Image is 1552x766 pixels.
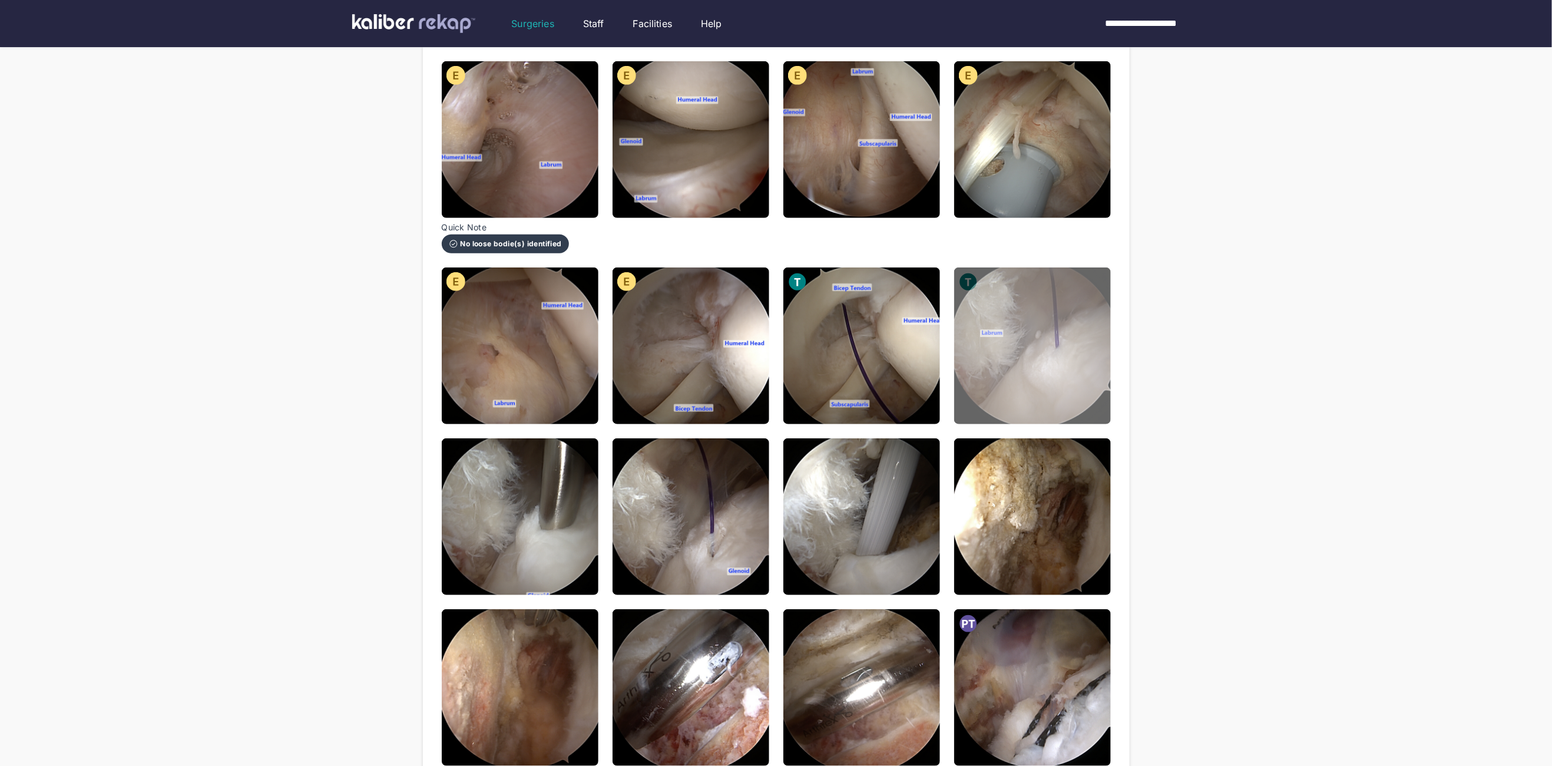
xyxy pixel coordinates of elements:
[442,223,569,232] span: Quick Note
[783,438,940,595] img: Stroh_Deborah_69502_ShoulderArthroscopy_2025-09-30-043833_Dr.LyndonGross__Still_015.jpg
[446,272,465,291] img: evaluation-icon.135c065c.svg
[633,16,673,31] a: Facilities
[617,66,636,85] img: evaluation-icon.135c065c.svg
[954,438,1111,595] img: Stroh_Deborah_69502_ShoulderArthroscopy_2025-09-30-043833_Dr.LyndonGross__Still_016.jpg
[954,268,1111,424] img: Stroh_Deborah_69502_ShoulderArthroscopy_2025-09-30-043833_Dr.LyndonGross__Still_012.jpg
[783,268,940,424] img: Stroh_Deborah_69502_ShoulderArthroscopy_2025-09-30-043833_Dr.LyndonGross__Still_011.jpg
[352,14,475,33] img: kaliber labs logo
[954,61,1111,218] img: Stroh_Deborah_69502_ShoulderArthroscopy_2025-09-30-043833_Dr.LyndonGross__Still_008.jpg
[959,66,978,85] img: evaluation-icon.135c065c.svg
[613,438,769,595] img: Stroh_Deborah_69502_ShoulderArthroscopy_2025-09-30-043833_Dr.LyndonGross__Still_014.jpg
[613,268,769,424] img: Stroh_Deborah_69502_ShoulderArthroscopy_2025-09-30-043833_Dr.LyndonGross__Still_010.jpg
[449,239,458,249] img: check-circle-outline-white.611b8afe.svg
[613,609,769,766] img: Stroh_Deborah_69502_ShoulderArthroscopy_2025-09-30-043833_Dr.LyndonGross__Still_018.jpg
[783,609,940,766] img: Stroh_Deborah_69502_ShoulderArthroscopy_2025-09-30-043833_Dr.LyndonGross__Still_019.jpg
[446,66,465,85] img: evaluation-icon.135c065c.svg
[613,61,769,218] img: Stroh_Deborah_69502_ShoulderArthroscopy_2025-09-30-043833_Dr.LyndonGross__Still_006.jpg
[512,16,554,31] a: Surgeries
[442,61,598,218] img: Stroh_Deborah_69502_ShoulderArthroscopy_2025-09-30-043833_Dr.LyndonGross__Still_005.jpg
[442,438,598,595] img: Stroh_Deborah_69502_ShoulderArthroscopy_2025-09-30-043833_Dr.LyndonGross__Still_013.jpg
[954,609,1111,766] img: Stroh_Deborah_69502_ShoulderArthroscopy_2025-09-30-043833_Dr.LyndonGross__Still_020.jpg
[583,16,604,31] a: Staff
[788,272,807,291] img: treatment-icon.9f8bb349.svg
[959,614,978,633] img: post-treatment-icon.f6304ef6.svg
[783,61,940,218] img: Stroh_Deborah_69502_ShoulderArthroscopy_2025-09-30-043833_Dr.LyndonGross__Still_007.jpg
[442,609,598,766] img: Stroh_Deborah_69502_ShoulderArthroscopy_2025-09-30-043833_Dr.LyndonGross__Still_017.jpg
[442,268,598,424] img: Stroh_Deborah_69502_ShoulderArthroscopy_2025-09-30-043833_Dr.LyndonGross__Still_009.jpg
[701,16,722,31] a: Help
[617,272,636,291] img: evaluation-icon.135c065c.svg
[788,66,807,85] img: evaluation-icon.135c065c.svg
[449,239,562,249] div: No loose bodie(s) identified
